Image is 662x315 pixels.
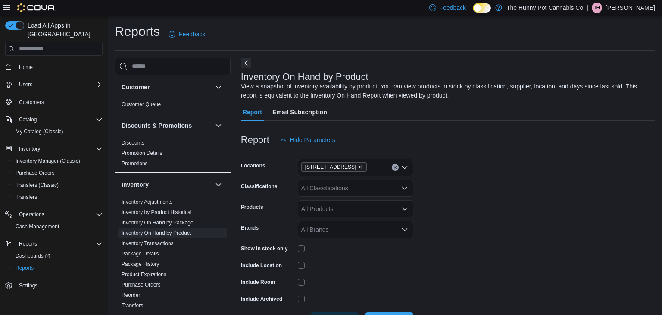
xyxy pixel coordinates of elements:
label: Include Room [241,279,275,286]
button: Catalog [16,114,40,125]
div: Jason Harrison [592,3,602,13]
button: Customer [122,83,212,91]
span: Purchase Orders [16,170,55,176]
button: Next [241,58,251,68]
span: Inventory [16,144,103,154]
span: Inventory Manager (Classic) [16,157,80,164]
span: Discounts [122,139,144,146]
div: Discounts & Promotions [115,138,231,172]
a: Promotion Details [122,150,162,156]
a: Dashboards [9,250,106,262]
h3: Inventory [122,180,149,189]
span: Catalog [16,114,103,125]
span: Promotions [122,160,148,167]
button: Purchase Orders [9,167,106,179]
span: Home [16,62,103,72]
a: Reorder [122,292,140,298]
button: Transfers (Classic) [9,179,106,191]
button: Inventory [16,144,44,154]
button: Remove 600 Fleet St from selection in this group [358,164,363,170]
span: Purchase Orders [122,281,161,288]
span: Operations [19,211,44,218]
span: Inventory [19,145,40,152]
span: Email Subscription [272,104,327,121]
a: Purchase Orders [12,168,58,178]
span: Inventory Manager (Classic) [12,156,103,166]
button: Settings [2,279,106,292]
span: Users [16,79,103,90]
span: Customers [19,99,44,106]
span: Transfers [12,192,103,202]
span: My Catalog (Classic) [16,128,63,135]
a: Inventory On Hand by Package [122,220,194,226]
button: Users [2,79,106,91]
button: Transfers [9,191,106,203]
span: Package Details [122,250,159,257]
span: Inventory Transactions [122,240,174,247]
label: Include Archived [241,296,282,302]
span: Inventory On Hand by Package [122,219,194,226]
button: Home [2,61,106,73]
button: Open list of options [401,185,408,192]
label: Include Location [241,262,282,269]
span: Cash Management [12,221,103,232]
span: JH [594,3,600,13]
span: Hide Parameters [290,135,335,144]
button: Cash Management [9,220,106,233]
button: Open list of options [401,205,408,212]
a: Package Details [122,251,159,257]
label: Show in stock only [241,245,288,252]
span: Operations [16,209,103,220]
span: Users [19,81,32,88]
span: Feedback [440,3,466,12]
div: Inventory [115,197,231,314]
span: Transfers (Classic) [16,182,59,189]
h3: Customer [122,83,150,91]
a: Purchase Orders [122,282,161,288]
span: Cash Management [16,223,59,230]
span: Reports [16,239,103,249]
button: Reports [9,262,106,274]
span: Dashboards [12,251,103,261]
button: Catalog [2,113,106,126]
button: Operations [16,209,48,220]
label: Brands [241,224,259,231]
span: Inventory by Product Historical [122,209,192,216]
nav: Complex example [5,57,103,315]
h3: Discounts & Promotions [122,121,192,130]
span: Reorder [122,292,140,299]
button: Discounts & Promotions [213,120,224,131]
button: Reports [2,238,106,250]
button: Discounts & Promotions [122,121,212,130]
button: Hide Parameters [276,131,339,148]
button: Operations [2,208,106,220]
a: Transfers [122,302,143,309]
a: Discounts [122,140,144,146]
a: Customer Queue [122,101,161,107]
span: Customers [16,97,103,107]
button: Reports [16,239,41,249]
label: Products [241,204,263,211]
span: Reports [12,263,103,273]
button: Open list of options [401,226,408,233]
div: Customer [115,99,231,113]
span: Dashboards [16,252,50,259]
button: Customers [2,96,106,108]
span: 600 Fleet St [301,162,367,172]
button: Inventory [122,180,212,189]
span: Reports [19,240,37,247]
span: Purchase Orders [12,168,103,178]
button: Open list of options [401,164,408,171]
h1: Reports [115,23,160,40]
span: Customer Queue [122,101,161,108]
span: Home [19,64,33,71]
h3: Inventory On Hand by Product [241,72,368,82]
button: Customer [213,82,224,92]
p: The Hunny Pot Cannabis Co [506,3,583,13]
a: Home [16,62,36,72]
a: Settings [16,280,41,291]
h3: Report [241,135,269,145]
button: Clear input [392,164,399,171]
p: | [587,3,588,13]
